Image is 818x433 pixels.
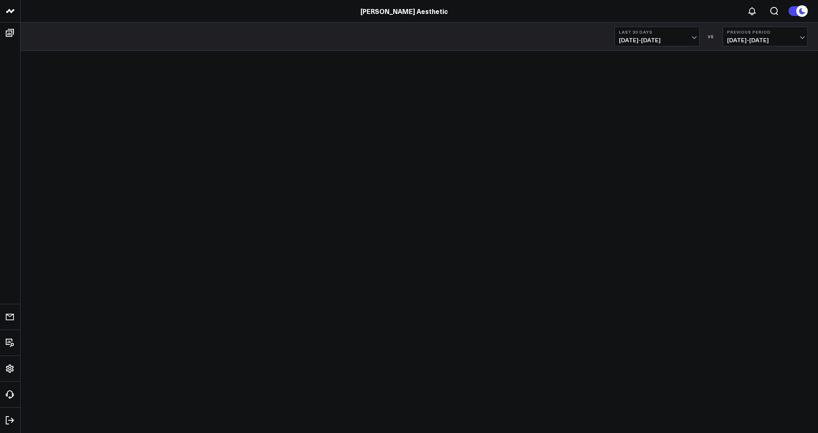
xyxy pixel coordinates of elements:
[727,37,803,43] span: [DATE] - [DATE]
[619,37,695,43] span: [DATE] - [DATE]
[619,30,695,34] b: Last 30 Days
[704,34,718,39] div: VS
[360,7,448,16] a: [PERSON_NAME] Aesthetic
[727,30,803,34] b: Previous Period
[614,27,700,46] button: Last 30 Days[DATE]-[DATE]
[723,27,808,46] button: Previous Period[DATE]-[DATE]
